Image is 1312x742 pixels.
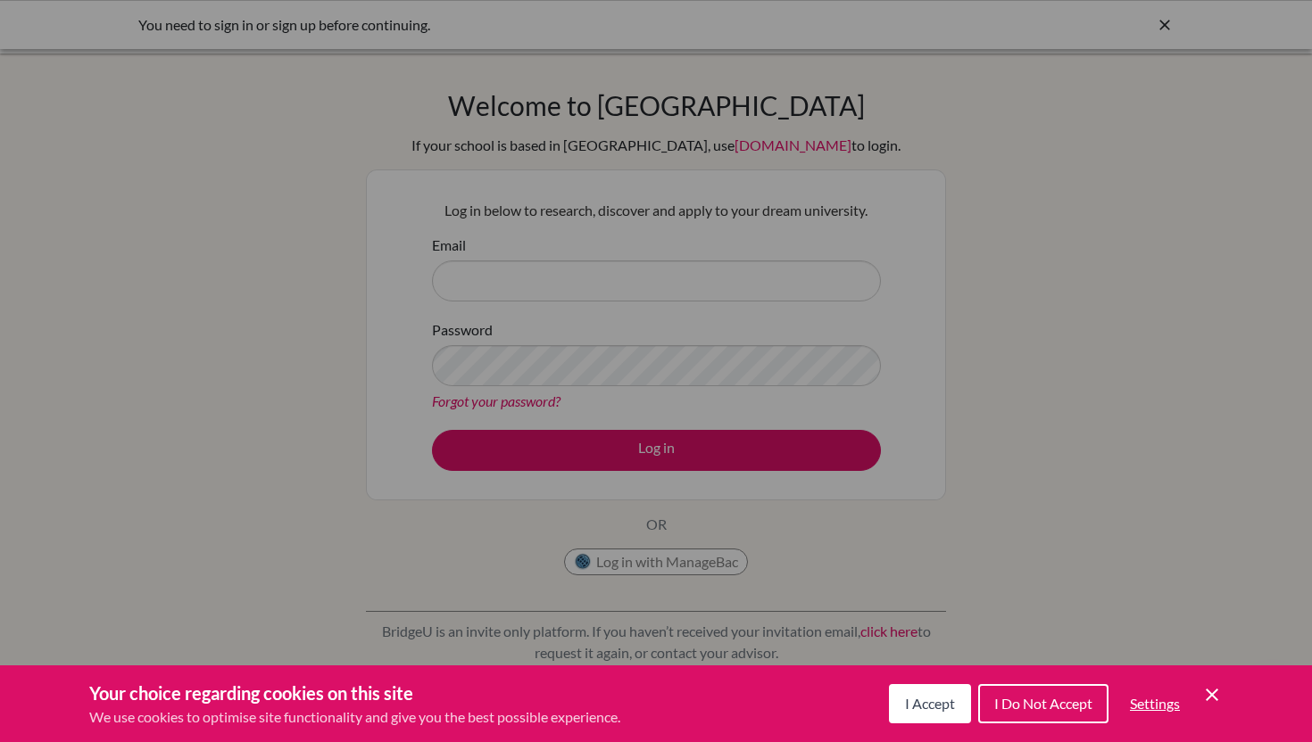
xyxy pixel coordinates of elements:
button: I Do Not Accept [978,684,1109,723]
h3: Your choice regarding cookies on this site [89,680,620,706]
span: I Accept [905,695,955,712]
button: Settings [1116,686,1194,721]
span: I Do Not Accept [994,695,1092,712]
p: We use cookies to optimise site functionality and give you the best possible experience. [89,706,620,728]
button: Save and close [1201,684,1223,705]
button: I Accept [889,684,971,723]
span: Settings [1130,695,1180,712]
